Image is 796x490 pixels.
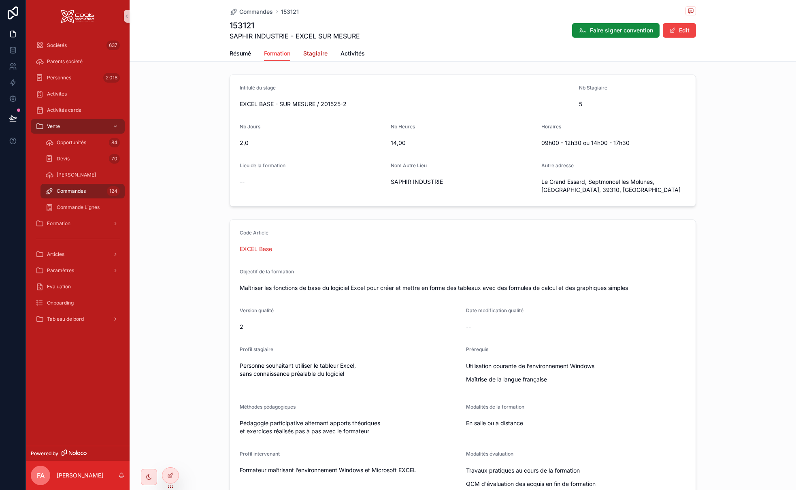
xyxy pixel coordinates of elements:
[109,138,120,147] div: 84
[47,107,81,113] span: Activités cards
[663,23,696,38] button: Edit
[579,85,607,91] span: Nb Stagiaire
[31,87,125,101] a: Activités
[240,307,274,313] span: Version qualité
[57,172,96,178] span: [PERSON_NAME]
[47,283,71,290] span: Evaluation
[541,178,686,194] span: Le Grand Essard, Septmoncel les Molunes, [GEOGRAPHIC_DATA], 39310, [GEOGRAPHIC_DATA]
[240,420,382,435] span: Pédagogie participative alternant apports théoriques et exercices réalisés pas à pas avec le form...
[40,200,125,215] a: Commande Lignes
[31,216,125,231] a: Formation
[391,124,415,130] span: Nb Heures
[240,230,268,236] span: Code Article
[466,479,686,488] p: QCM d'évaluation des acquis en fin de formation
[240,346,273,352] span: Profil stagiaire
[240,124,260,130] span: Nb Jours
[541,124,561,130] span: Horaires
[31,54,125,69] a: Parents société
[466,451,513,457] span: Modalités évaluation
[240,268,294,275] span: Objectif de la formation
[31,103,125,117] a: Activités cards
[240,362,358,377] span: Personne souhaitant utiliser le tableur Excel, sans connaissance préalable du logiciel
[466,404,524,410] span: Modalités de la formation
[303,46,328,62] a: Stagiaire
[541,139,648,147] span: 09h00 - 12h30 ou 14h00 - 17h30
[57,156,70,162] span: Devis
[230,49,251,58] span: Résumé
[31,38,125,53] a: Sociétés637
[281,8,299,16] a: 153121
[31,263,125,278] a: Paramètres
[230,31,360,41] span: SAPHIR INDUSTRIE - EXCEL SUR MESURE
[26,446,130,461] a: Powered by
[26,32,130,337] div: scrollable content
[31,296,125,310] a: Onboarding
[391,162,427,168] span: Nom Autre Lieu
[47,75,71,81] span: Personnes
[341,46,365,62] a: Activités
[109,154,120,164] div: 70
[47,220,70,227] span: Formation
[57,471,103,479] p: [PERSON_NAME]
[57,204,100,211] span: Commande Lignes
[579,100,686,108] span: 5
[31,450,58,457] span: Powered by
[230,8,273,16] a: Commandes
[240,323,460,331] span: 2
[40,135,125,150] a: Opportunités84
[240,162,285,168] span: Lieu de la formation
[391,178,535,186] span: SAPHIR INDUSTRIE
[240,100,573,108] span: EXCEL BASE - SUR MESURE / 201525-2
[239,8,273,16] span: Commandes
[47,123,60,130] span: Vente
[57,188,86,194] span: Commandes
[240,467,416,473] span: Formateur maîtrisant l’environnement Windows et Microsoft EXCEL
[466,420,523,426] span: En salle ou à distance
[590,26,653,34] span: Faire signer convention
[31,279,125,294] a: Evaluation
[240,139,384,147] span: 2,0
[103,73,120,83] div: 2 018
[264,46,290,62] a: Formation
[47,267,74,274] span: Paramètres
[240,178,245,186] span: --
[572,23,660,38] button: Faire signer convention
[31,70,125,85] a: Personnes2 018
[40,151,125,166] a: Devis70
[240,451,280,457] span: Profil intervenant
[57,139,86,146] span: Opportunités
[37,471,45,480] span: FA
[466,375,686,383] p: Maîtrise de la langue française
[391,139,535,147] span: 14,00
[47,251,64,258] span: Articles
[31,119,125,134] a: Vente
[541,162,574,168] span: Autre adresse
[240,404,296,410] span: Méthodes pédagogiques
[230,20,360,31] h1: 153121
[303,49,328,58] span: Stagiaire
[466,362,686,370] p: Utilisation courante de l’environnement Windows
[47,300,74,306] span: Onboarding
[47,58,83,65] span: Parents société
[61,10,94,23] img: App logo
[31,247,125,262] a: Articles
[466,466,686,475] p: Travaux pratiques au cours de la formation
[466,346,488,352] span: Prérequis
[31,312,125,326] a: Tableau de bord
[240,284,628,291] span: Maîtriser les fonctions de base du logiciel Excel pour créer et mettre en forme des tableaux avec...
[240,85,276,91] span: Intitulé du stage
[47,316,84,322] span: Tableau de bord
[466,323,471,331] span: --
[466,307,524,313] span: Date modification qualité
[40,184,125,198] a: Commandes124
[341,49,365,58] span: Activités
[106,40,120,50] div: 637
[40,168,125,182] a: [PERSON_NAME]
[264,49,290,58] span: Formation
[107,186,120,196] div: 124
[47,42,67,49] span: Sociétés
[240,245,272,253] a: EXCEL Base
[230,46,251,62] a: Résumé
